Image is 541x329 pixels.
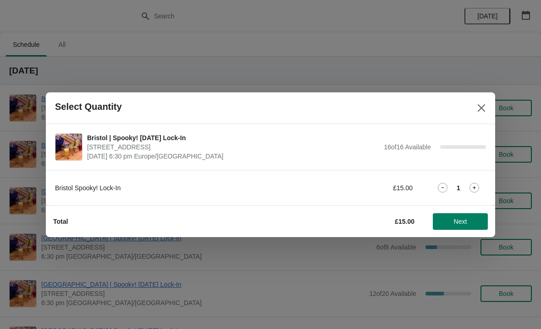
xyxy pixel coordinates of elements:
button: Close [473,100,490,116]
img: Bristol | Spooky! Halloween Lock-In | 73 Park Street, Bristol BS1 5PB, UK | October 30 | 6:30 pm ... [55,134,82,160]
button: Next [433,213,488,230]
div: £15.00 [328,183,413,193]
strong: £15.00 [395,218,414,225]
div: Bristol Spooky! Lock-In [55,183,309,193]
strong: 1 [457,183,460,193]
span: [DATE] 6:30 pm Europe/[GEOGRAPHIC_DATA] [87,152,379,161]
span: 16 of 16 Available [384,143,431,151]
span: Next [454,218,467,225]
h2: Select Quantity [55,102,122,112]
strong: Total [53,218,68,225]
span: Bristol | Spooky! [DATE] Lock-In [87,133,379,142]
span: [STREET_ADDRESS] [87,142,379,152]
